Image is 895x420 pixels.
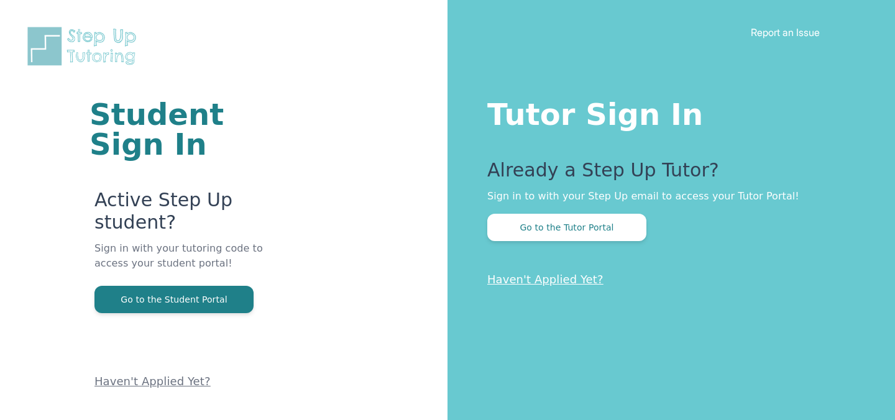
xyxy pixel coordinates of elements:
[89,99,298,159] h1: Student Sign In
[25,25,144,68] img: Step Up Tutoring horizontal logo
[94,241,298,286] p: Sign in with your tutoring code to access your student portal!
[94,286,254,313] button: Go to the Student Portal
[94,293,254,305] a: Go to the Student Portal
[487,273,604,286] a: Haven't Applied Yet?
[487,221,646,233] a: Go to the Tutor Portal
[487,214,646,241] button: Go to the Tutor Portal
[94,375,211,388] a: Haven't Applied Yet?
[751,26,820,39] a: Report an Issue
[94,189,298,241] p: Active Step Up student?
[487,159,845,189] p: Already a Step Up Tutor?
[487,94,845,129] h1: Tutor Sign In
[487,189,845,204] p: Sign in to with your Step Up email to access your Tutor Portal!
